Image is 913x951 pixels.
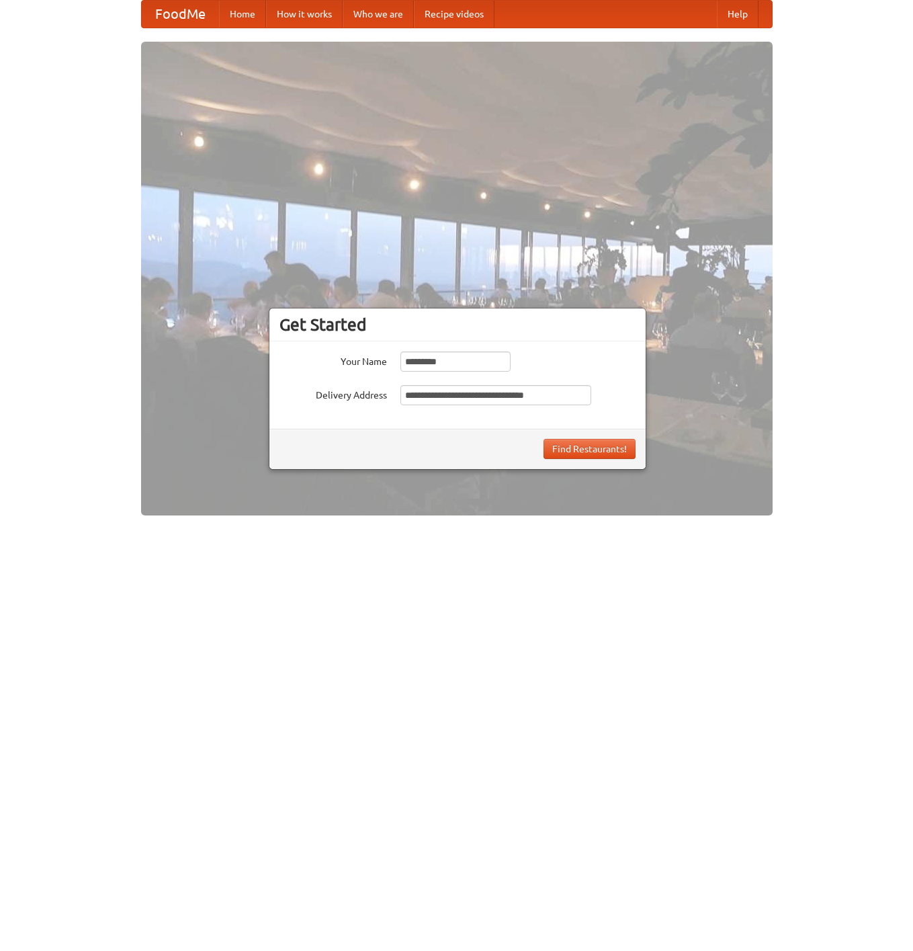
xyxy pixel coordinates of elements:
h3: Get Started [279,315,636,335]
a: FoodMe [142,1,219,28]
a: Home [219,1,266,28]
a: Recipe videos [414,1,494,28]
label: Your Name [279,352,387,368]
button: Find Restaurants! [544,439,636,459]
a: Who we are [343,1,414,28]
a: How it works [266,1,343,28]
a: Help [717,1,758,28]
label: Delivery Address [279,385,387,402]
